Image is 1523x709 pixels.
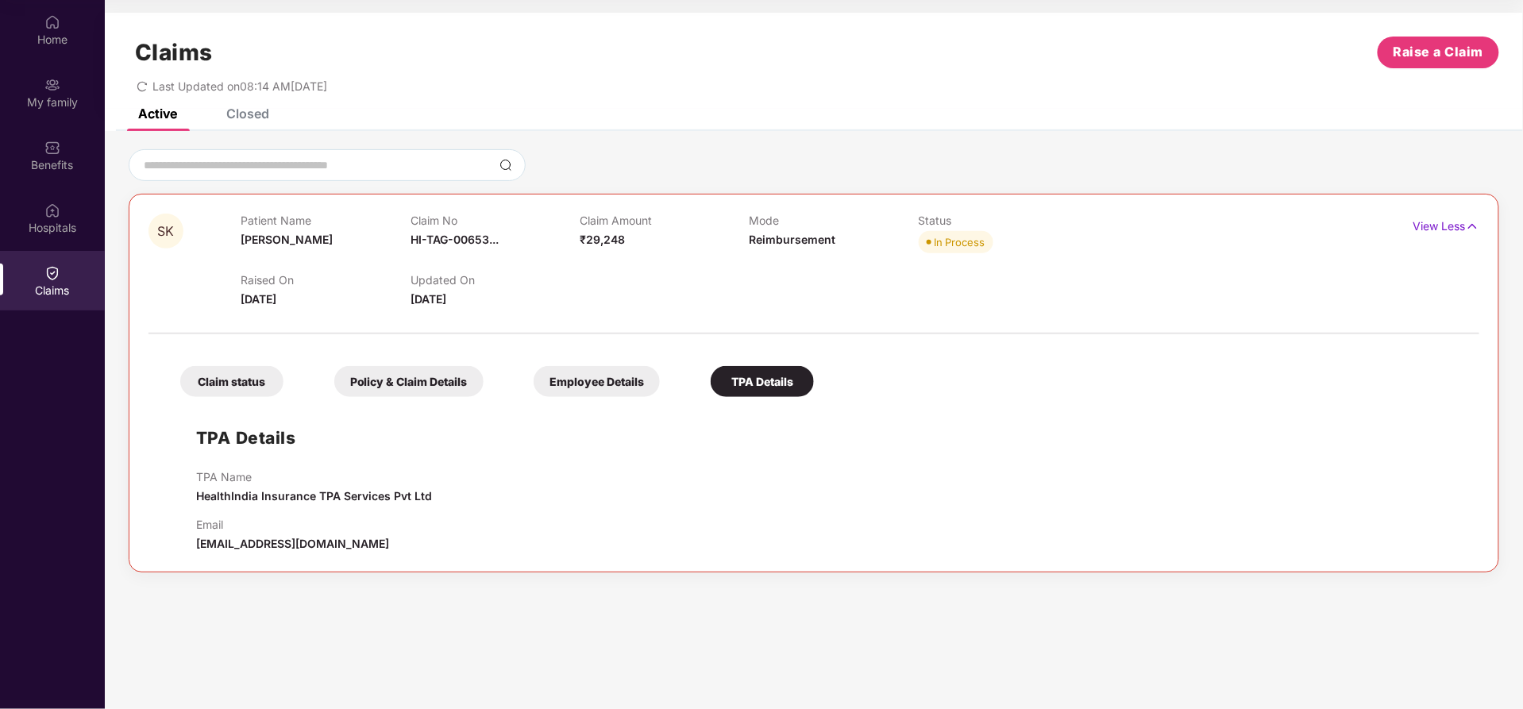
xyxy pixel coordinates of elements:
img: svg+xml;base64,PHN2ZyBpZD0iQ2xhaW0iIHhtbG5zPSJodHRwOi8vd3d3LnczLm9yZy8yMDAwL3N2ZyIgd2lkdGg9IjIwIi... [44,265,60,281]
span: [DATE] [411,292,446,306]
p: Mode [750,214,919,227]
span: Raise a Claim [1394,42,1484,62]
div: TPA Details [711,366,814,397]
p: Email [196,518,389,531]
div: Policy & Claim Details [334,366,484,397]
img: svg+xml;base64,PHN2ZyB4bWxucz0iaHR0cDovL3d3dy53My5vcmcvMjAwMC9zdmciIHdpZHRoPSIxNyIgaGVpZ2h0PSIxNy... [1466,218,1479,235]
button: Raise a Claim [1378,37,1499,68]
p: Status [919,214,1088,227]
div: Closed [226,106,269,121]
span: [PERSON_NAME] [241,233,333,246]
span: [DATE] [241,292,276,306]
span: HealthIndia Insurance TPA Services Pvt Ltd [196,489,432,503]
img: svg+xml;base64,PHN2ZyBpZD0iQmVuZWZpdHMiIHhtbG5zPSJodHRwOi8vd3d3LnczLm9yZy8yMDAwL3N2ZyIgd2lkdGg9Ij... [44,140,60,156]
img: svg+xml;base64,PHN2ZyBpZD0iU2VhcmNoLTMyeDMyIiB4bWxucz0iaHR0cDovL3d3dy53My5vcmcvMjAwMC9zdmciIHdpZH... [499,159,512,171]
span: Last Updated on 08:14 AM[DATE] [152,79,327,93]
span: SK [158,225,175,238]
p: Patient Name [241,214,410,227]
div: In Process [935,234,985,250]
img: svg+xml;base64,PHN2ZyB3aWR0aD0iMjAiIGhlaWdodD0iMjAiIHZpZXdCb3g9IjAgMCAyMCAyMCIgZmlsbD0ibm9uZSIgeG... [44,77,60,93]
h1: Claims [135,39,213,66]
span: Reimbursement [750,233,836,246]
img: svg+xml;base64,PHN2ZyBpZD0iSG9zcGl0YWxzIiB4bWxucz0iaHR0cDovL3d3dy53My5vcmcvMjAwMC9zdmciIHdpZHRoPS... [44,202,60,218]
p: TPA Name [196,470,432,484]
p: Raised On [241,273,410,287]
span: ₹29,248 [580,233,625,246]
div: Claim status [180,366,283,397]
img: svg+xml;base64,PHN2ZyBpZD0iSG9tZSIgeG1sbnM9Imh0dHA6Ly93d3cudzMub3JnLzIwMDAvc3ZnIiB3aWR0aD0iMjAiIG... [44,14,60,30]
div: Active [138,106,177,121]
h1: TPA Details [196,425,296,451]
p: Claim Amount [580,214,749,227]
p: View Less [1413,214,1479,235]
p: Claim No [411,214,580,227]
span: [EMAIL_ADDRESS][DOMAIN_NAME] [196,537,389,550]
span: HI-TAG-00653... [411,233,499,246]
p: Updated On [411,273,580,287]
div: Employee Details [534,366,660,397]
span: redo [137,79,148,93]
